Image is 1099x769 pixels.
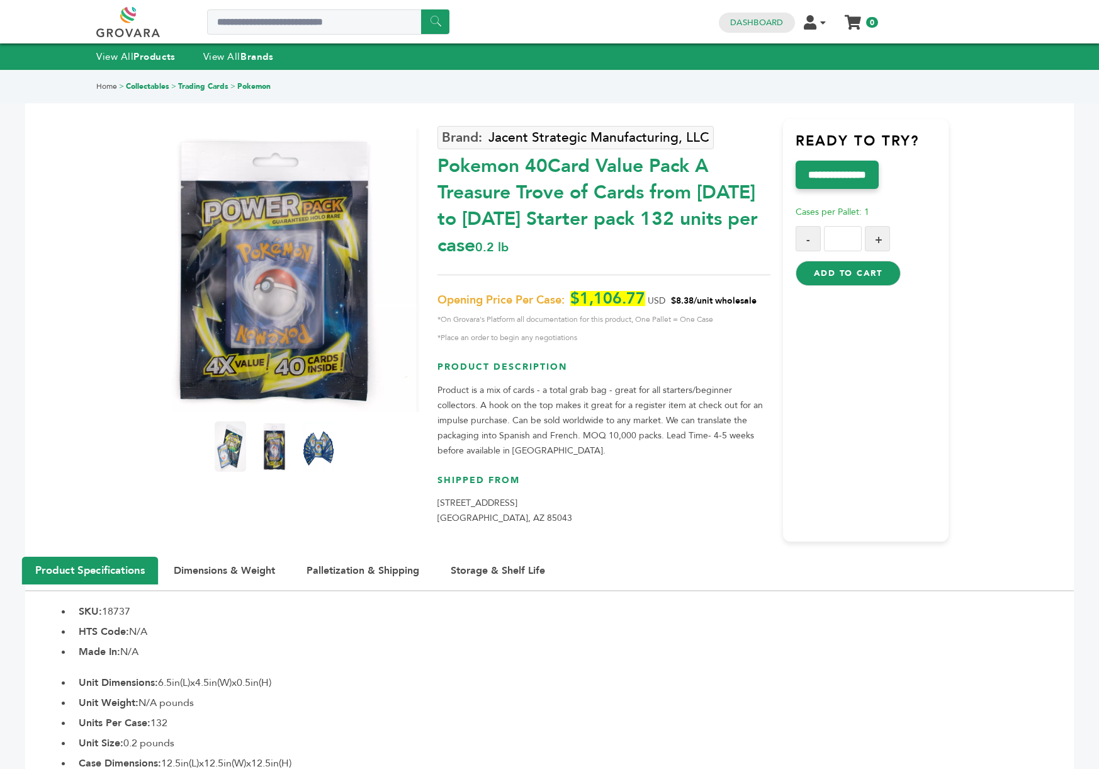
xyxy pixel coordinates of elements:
[437,312,770,327] span: *On Grovara's Platform all documentation for this product, One Pallet = One Case
[865,226,890,251] button: +
[207,9,449,35] input: Search a product or brand...
[215,421,246,472] img: Pokemon 40-Card Value Pack – A Treasure Trove of Cards from 1996 to 2024 - Starter pack! 132 unit...
[730,17,783,28] a: Dashboard
[475,239,509,256] span: 0.2 lb
[648,295,665,307] span: USD
[119,81,124,91] span: >
[240,50,273,63] strong: Brands
[72,644,1074,659] li: N/A
[72,624,1074,639] li: N/A
[437,293,565,308] span: Opening Price Per Case:
[294,557,432,584] button: Palletization & Shipping
[203,50,274,63] a: View AllBrands
[161,557,288,584] button: Dimensions & Weight
[303,421,334,472] img: Pokemon 40-Card Value Pack – A Treasure Trove of Cards from 1996 to 2024 - Starter pack! 132 unit...
[437,361,770,383] h3: Product Description
[437,330,770,345] span: *Place an order to begin any negotiations
[178,81,228,91] a: Trading Cards
[437,126,714,149] a: Jacent Strategic Manufacturing, LLC
[79,716,150,730] b: Units Per Case:
[72,715,1074,731] li: 132
[796,132,949,161] h3: Ready to try?
[437,496,770,526] p: [STREET_ADDRESS] [GEOGRAPHIC_DATA], AZ 85043
[846,11,860,25] a: My Cart
[22,557,158,584] button: Product Specifications
[96,81,117,91] a: Home
[259,421,290,472] img: Pokemon 40-Card Value Pack – A Treasure Trove of Cards from 1996 to 2024 - Starter pack! 132 unit...
[79,625,129,639] b: HTS Code:
[79,676,158,690] b: Unit Dimensions:
[79,736,123,750] b: Unit Size:
[171,81,176,91] span: >
[437,147,770,259] div: Pokemon 40Card Value Pack A Treasure Trove of Cards from [DATE] to [DATE] Starter pack 132 units ...
[133,50,175,63] strong: Products
[133,128,416,412] img: Pokemon 40-Card Value Pack – A Treasure Trove of Cards from 1996 to 2024 - Starter pack! 132 unit...
[437,383,770,459] p: Product is a mix of cards - a total grab bag - great for all starters/beginner collectors. A hook...
[796,206,869,218] span: Cases per Pallet: 1
[570,291,645,306] span: $1,106.77
[79,696,138,710] b: Unit Weight:
[866,17,878,28] span: 0
[72,736,1074,751] li: 0.2 pounds
[671,295,757,307] span: $8.38/unit wholesale
[230,81,235,91] span: >
[796,261,901,286] button: Add to Cart
[79,605,102,618] b: SKU:
[79,645,120,659] b: Made In:
[126,81,169,91] a: Collectables
[438,557,558,584] button: Storage & Shelf Life
[237,81,271,91] a: Pokemon
[72,675,1074,690] li: 6.5in(L)x4.5in(W)x0.5in(H)
[437,474,770,496] h3: Shipped From
[96,50,176,63] a: View AllProducts
[72,695,1074,710] li: N/A pounds
[796,226,821,251] button: -
[72,604,1074,619] li: 18737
